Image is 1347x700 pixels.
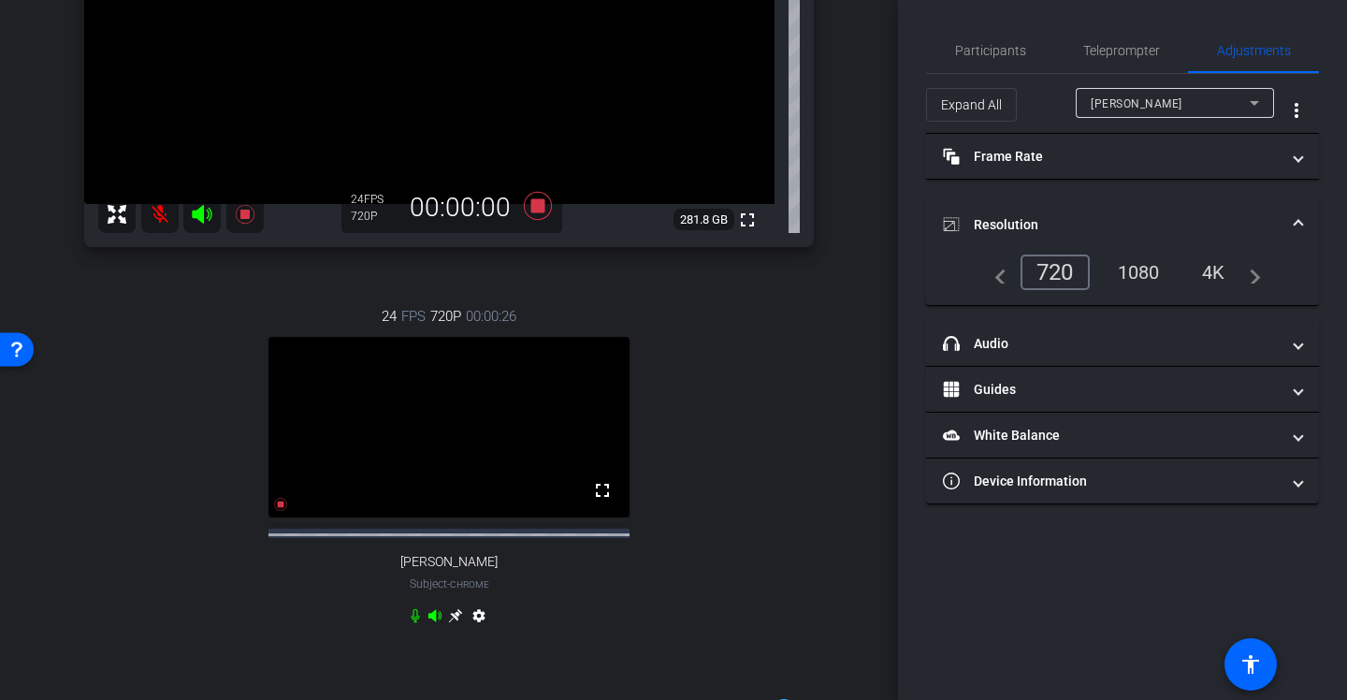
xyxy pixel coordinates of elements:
mat-expansion-panel-header: Audio [926,321,1319,366]
div: Resolution [926,255,1319,305]
mat-icon: accessibility [1239,653,1262,676]
span: 720P [430,306,461,327]
span: FPS [364,193,384,206]
mat-panel-title: Guides [943,380,1280,400]
span: - [447,577,450,591]
mat-icon: more_vert [1285,99,1308,122]
mat-expansion-panel-header: Frame Rate [926,134,1319,179]
mat-expansion-panel-header: Device Information [926,459,1319,503]
span: Adjustments [1217,44,1291,57]
div: 720P [351,209,398,224]
span: [PERSON_NAME] [400,554,498,570]
mat-icon: navigate_before [984,261,1007,284]
mat-panel-title: Frame Rate [943,147,1280,167]
mat-panel-title: Audio [943,334,1280,354]
span: 24 [382,306,397,327]
div: 24 [351,192,398,207]
mat-icon: fullscreen [591,479,614,502]
mat-panel-title: White Balance [943,426,1280,445]
span: 281.8 GB [673,209,734,231]
div: 1080 [1104,256,1174,288]
span: Chrome [450,579,489,590]
mat-icon: fullscreen [736,209,759,231]
button: More Options for Adjustments Panel [1274,88,1319,133]
mat-icon: settings [468,608,490,631]
div: 00:00:00 [398,192,523,224]
span: [PERSON_NAME] [1091,97,1182,110]
mat-expansion-panel-header: Resolution [926,195,1319,255]
span: Subject [410,576,489,592]
mat-panel-title: Resolution [943,215,1280,235]
button: Expand All [926,88,1017,122]
mat-panel-title: Device Information [943,472,1280,491]
span: 00:00:26 [466,306,516,327]
span: FPS [401,306,426,327]
span: Teleprompter [1083,44,1160,57]
mat-expansion-panel-header: Guides [926,367,1319,412]
mat-expansion-panel-header: White Balance [926,413,1319,458]
span: Expand All [941,87,1002,123]
div: 720 [1021,255,1090,290]
span: Participants [955,44,1026,57]
mat-icon: navigate_next [1238,261,1261,284]
div: 4K [1188,256,1239,288]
